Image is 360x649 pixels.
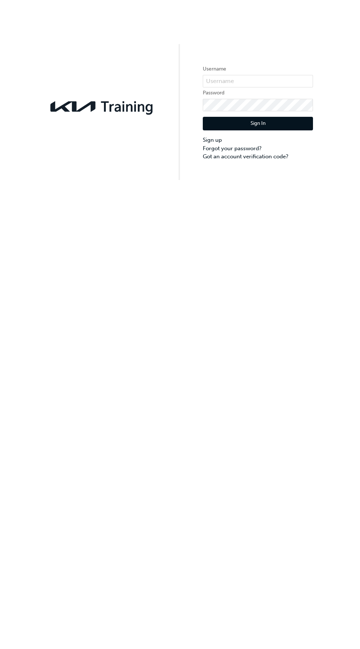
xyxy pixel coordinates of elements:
[203,136,313,144] a: Sign up
[203,144,313,153] a: Forgot your password?
[203,75,313,87] input: Username
[203,89,313,97] label: Password
[203,117,313,131] button: Sign In
[203,152,313,161] a: Got an account verification code?
[47,97,157,116] img: kia-training
[203,65,313,73] label: Username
